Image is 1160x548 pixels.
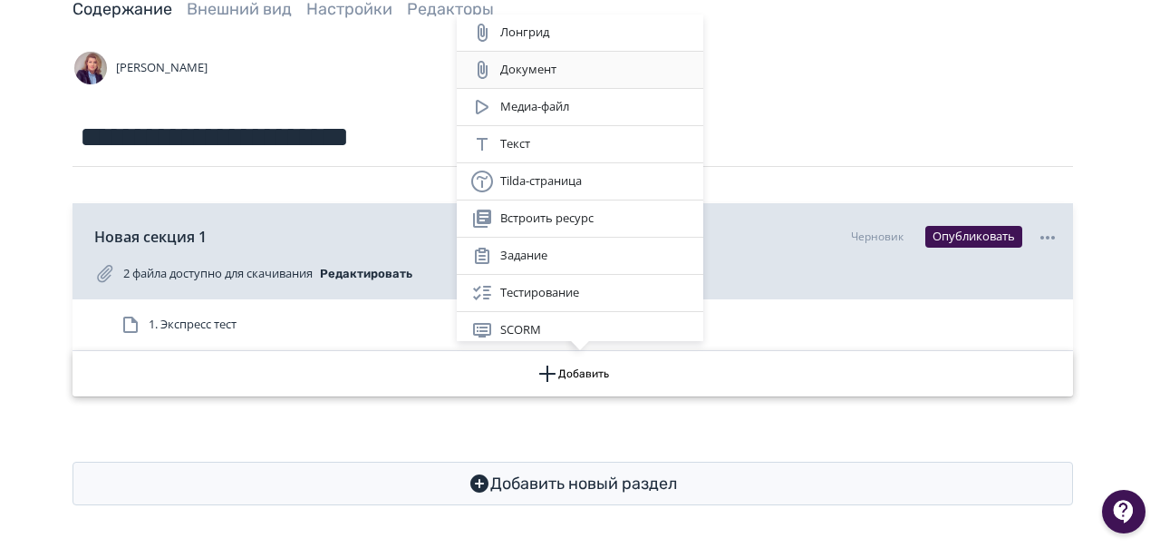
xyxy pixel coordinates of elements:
div: Встроить ресурс [471,208,689,230]
div: Документ [471,59,689,81]
div: Текст [471,133,689,155]
div: Медиа-файл [471,96,689,118]
div: Лонгрид [471,22,689,44]
div: Tilda-страница [471,171,689,192]
div: SCORM [471,319,689,341]
div: Задание [471,245,689,267]
div: Тестирование [471,282,689,304]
